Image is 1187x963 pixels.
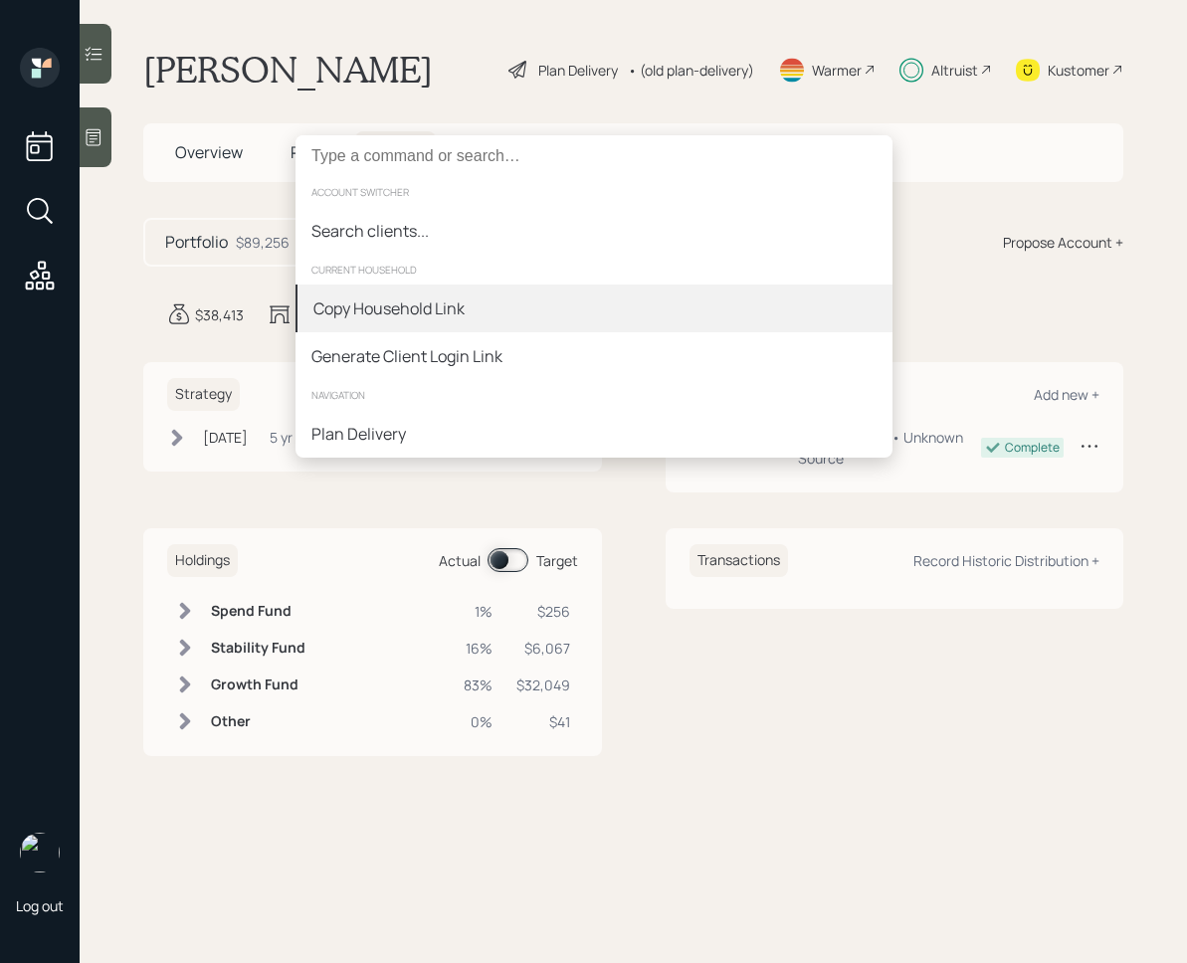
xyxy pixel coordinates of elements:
div: Generate Client Login Link [311,344,502,368]
input: Type a command or search… [296,135,892,177]
div: Copy Household Link [313,296,465,320]
div: account switcher [296,177,892,207]
div: current household [296,255,892,285]
div: Plan Delivery [311,422,406,446]
div: navigation [296,380,892,410]
div: Search clients... [311,219,429,243]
